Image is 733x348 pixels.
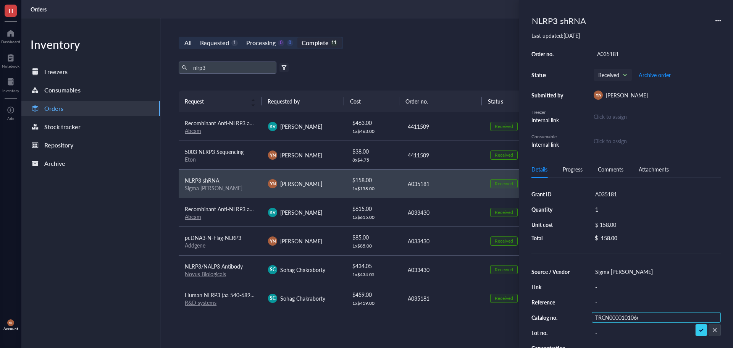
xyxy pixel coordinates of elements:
span: Request [185,97,246,105]
div: 0 [287,40,293,46]
div: Comments [598,165,623,173]
span: Archive order [639,72,671,78]
span: [PERSON_NAME] [280,151,322,159]
div: Progress [563,165,583,173]
div: 11 [331,40,337,46]
div: $ 158.00 [592,219,718,230]
div: All [184,37,192,48]
div: Last updated: [DATE] [531,32,721,39]
span: [PERSON_NAME] [280,123,322,130]
a: Notebook [2,52,19,68]
div: Received [495,152,513,158]
span: YN [270,152,276,158]
div: 4411509 [408,151,478,159]
td: A035181 [401,284,484,312]
div: Details [531,165,547,173]
div: A035181 [594,49,721,59]
span: KV [270,209,276,215]
div: A035181 [592,189,721,199]
div: Received [495,295,513,301]
a: Repository [21,138,160,153]
span: [PERSON_NAME] [606,91,648,99]
div: 158.00 [601,235,617,241]
div: segmented control [179,37,343,49]
button: Archive order [638,69,671,81]
div: 1 x $ 615.00 [352,214,395,220]
div: 0 [278,40,284,46]
a: Stock tracker [21,119,160,134]
span: YN [9,321,13,325]
a: Novus Biologicals [185,270,226,278]
div: Stock tracker [44,121,81,132]
div: A033430 [408,208,478,217]
span: Sohag Chakraborty [280,295,325,302]
div: 1 [231,40,238,46]
span: Received [598,71,626,78]
div: Submitted by [531,92,566,99]
span: SC [270,266,276,273]
div: - [592,282,721,292]
div: Internal link [531,116,566,124]
div: Internal link [531,140,566,149]
div: Received [495,267,513,273]
div: 1 [592,204,721,215]
div: Inventory [2,88,19,93]
div: $ [595,235,598,241]
div: Inventory [21,37,160,52]
a: Consumables [21,83,160,98]
div: 1 x $ 459.00 [352,300,395,306]
div: Reference [531,299,570,306]
div: $ 38.00 [352,147,395,155]
div: - [592,327,721,338]
span: YN [270,180,276,187]
div: NLRP3 shRNA [528,12,589,29]
span: YN [270,238,276,244]
div: Dashboard [1,39,20,44]
div: Account [3,326,18,331]
span: [PERSON_NAME] [280,209,322,216]
div: Received [495,123,513,129]
div: Orders [44,103,63,114]
td: 4411509 [401,141,484,169]
div: Consumable [531,133,566,140]
div: Catalog no. [531,314,570,321]
div: $ 615.00 [352,204,395,213]
div: Status [531,71,566,78]
span: 5003 NLRP3 Sequencing [185,148,244,155]
div: 1 x $ 85.00 [352,243,395,249]
div: $ 85.00 [352,233,395,241]
span: KV [270,123,276,129]
div: Received [495,209,513,215]
div: Complete [302,37,328,48]
a: Abcam [185,213,201,220]
a: Inventory [2,76,19,93]
div: $ 459.00 [352,290,395,299]
div: A033430 [408,265,478,274]
a: Archive [21,156,160,171]
div: Unit cost [531,221,570,228]
div: 1 x $ 463.00 [352,128,395,134]
div: Eton [185,156,256,163]
div: $ 434.05 [352,262,395,270]
th: Cost [344,91,399,112]
div: 1 x $ 158.00 [352,186,395,192]
div: Add [7,116,15,121]
a: Freezers [21,64,160,79]
div: - [592,297,721,308]
span: Human NLRP3 (aa 540-689) Antibody [185,291,275,299]
div: Source / Vendor [531,268,570,275]
span: Sohag Chakraborty [280,266,325,274]
span: [PERSON_NAME] [280,180,322,188]
div: Attachments [639,165,669,173]
div: Freezer [531,109,566,116]
span: H [8,6,13,15]
div: Requested [200,37,229,48]
th: Request [179,91,262,112]
span: Recombinant Anti-NLRP3 antibody [EPR23073-96] [185,205,305,213]
span: SC [270,295,276,302]
div: Sigma [PERSON_NAME] [592,266,721,277]
div: 1 x $ 434.05 [352,272,395,278]
span: Recombinant Anti-NLRP3 antibody [EPR23073-96] [185,119,305,127]
div: Repository [44,140,73,151]
div: Freezers [44,66,68,77]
